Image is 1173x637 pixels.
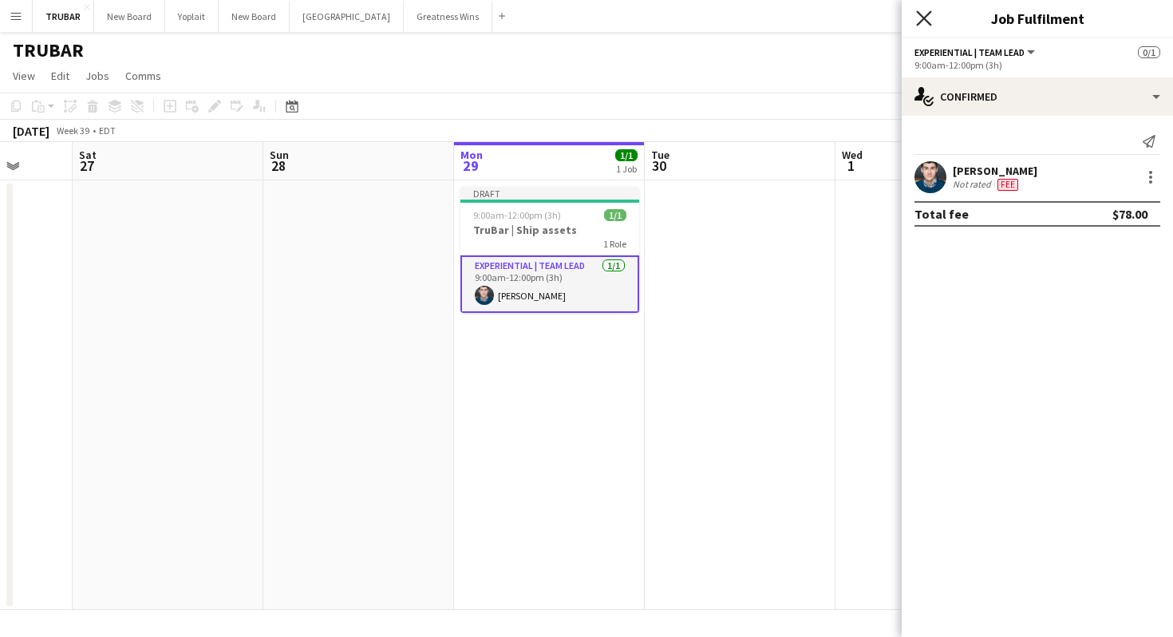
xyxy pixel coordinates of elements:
[902,8,1173,29] h3: Job Fulfilment
[45,65,76,86] a: Edit
[914,59,1160,71] div: 9:00am-12:00pm (3h)
[651,148,669,162] span: Tue
[219,1,290,32] button: New Board
[953,178,994,191] div: Not rated
[270,148,289,162] span: Sun
[77,156,97,175] span: 27
[1112,206,1147,222] div: $78.00
[458,156,483,175] span: 29
[13,123,49,139] div: [DATE]
[994,178,1021,191] div: Crew has different fees then in role
[460,255,639,313] app-card-role: Experiential | Team Lead1/19:00am-12:00pm (3h)[PERSON_NAME]
[460,223,639,237] h3: TruBar | Ship assets
[460,187,639,313] app-job-card: Draft9:00am-12:00pm (3h)1/1TruBar | Ship assets1 RoleExperiential | Team Lead1/19:00am-12:00pm (3...
[79,65,116,86] a: Jobs
[997,179,1018,191] span: Fee
[914,206,969,222] div: Total fee
[953,164,1037,178] div: [PERSON_NAME]
[165,1,219,32] button: Yoplait
[119,65,168,86] a: Comms
[53,125,93,136] span: Week 39
[125,69,161,83] span: Comms
[902,77,1173,116] div: Confirmed
[85,69,109,83] span: Jobs
[1138,46,1160,58] span: 0/1
[604,209,626,221] span: 1/1
[94,1,165,32] button: New Board
[473,209,561,221] span: 9:00am-12:00pm (3h)
[13,69,35,83] span: View
[99,125,116,136] div: EDT
[6,65,41,86] a: View
[616,163,637,175] div: 1 Job
[13,38,84,62] h1: TRUBAR
[79,148,97,162] span: Sat
[914,46,1025,58] span: Experiential | Team Lead
[290,1,404,32] button: [GEOGRAPHIC_DATA]
[460,148,483,162] span: Mon
[615,149,638,161] span: 1/1
[603,238,626,250] span: 1 Role
[839,156,863,175] span: 1
[33,1,94,32] button: TRUBAR
[914,46,1037,58] button: Experiential | Team Lead
[404,1,492,32] button: Greatness Wins
[267,156,289,175] span: 28
[842,148,863,162] span: Wed
[460,187,639,200] div: Draft
[51,69,69,83] span: Edit
[649,156,669,175] span: 30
